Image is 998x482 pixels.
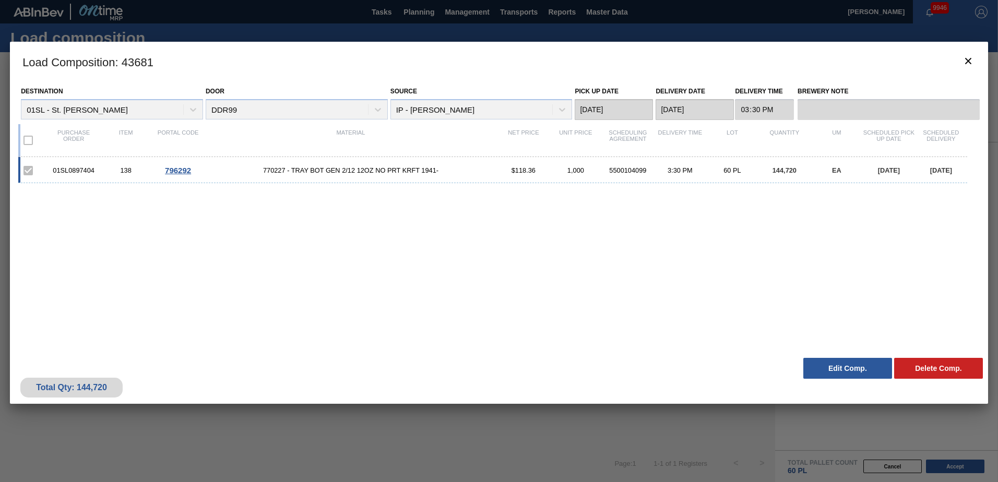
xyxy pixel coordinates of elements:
[803,358,892,379] button: Edit Comp.
[602,166,654,174] div: 5500104099
[550,166,602,174] div: 1,000
[47,129,100,151] div: Purchase order
[152,166,204,175] div: Go to Order
[832,166,841,174] span: EA
[706,129,758,151] div: Lot
[878,166,900,174] span: [DATE]
[575,99,653,120] input: mm/dd/yyyy
[390,88,417,95] label: Source
[930,166,952,174] span: [DATE]
[497,129,550,151] div: Net Price
[863,129,915,151] div: Scheduled Pick up Date
[204,166,497,174] span: 770227 - TRAY BOT GEN 2/12 12OZ NO PRT KRFT 1941-
[152,129,204,151] div: Portal code
[758,129,811,151] div: Quantity
[915,129,967,151] div: Scheduled Delivery
[206,88,224,95] label: Door
[735,84,794,99] label: Delivery Time
[21,88,63,95] label: Destination
[602,129,654,151] div: Scheduling Agreement
[165,166,191,175] span: 796292
[894,358,983,379] button: Delete Comp.
[550,129,602,151] div: Unit Price
[811,129,863,151] div: UM
[706,166,758,174] div: 60 PL
[773,166,797,174] span: 144,720
[28,383,115,392] div: Total Qty: 144,720
[100,129,152,151] div: Item
[47,166,100,174] div: 01SL0897404
[654,166,706,174] div: 3:30 PM
[656,88,705,95] label: Delivery Date
[10,42,988,81] h3: Load Composition : 43681
[798,84,980,99] label: Brewery Note
[656,99,734,120] input: mm/dd/yyyy
[497,166,550,174] div: $118.36
[204,129,497,151] div: Material
[575,88,619,95] label: Pick up Date
[654,129,706,151] div: Delivery Time
[100,166,152,174] div: 138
